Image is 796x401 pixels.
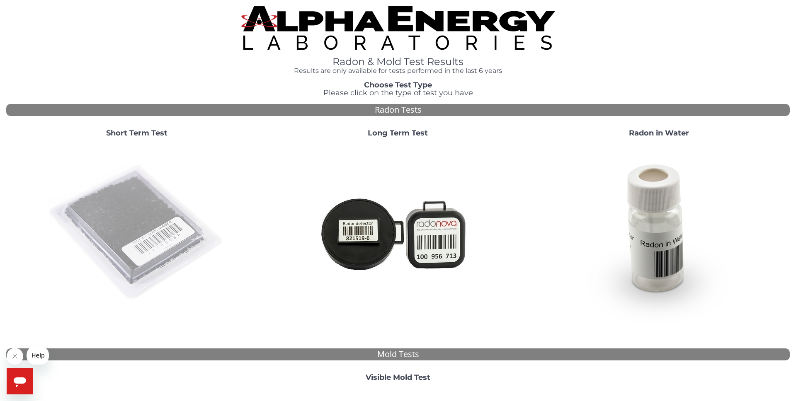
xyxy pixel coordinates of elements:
[364,80,432,89] strong: Choose Test Type
[241,67,555,75] h4: Results are only available for tests performed in the last 6 years
[7,368,33,394] iframe: Button to launch messaging window
[368,128,428,138] strong: Long Term Test
[27,346,49,365] iframe: Message from company
[570,144,748,322] img: RadoninWater.jpg
[6,348,790,360] div: Mold Tests
[241,56,555,67] h1: Radon & Mold Test Results
[6,104,790,116] div: Radon Tests
[323,88,473,97] span: Please click on the type of test you have
[241,6,555,50] img: TightCrop.jpg
[366,373,430,382] strong: Visible Mold Test
[309,144,487,322] img: Radtrak2vsRadtrak3.jpg
[106,128,167,138] strong: Short Term Test
[7,348,23,365] iframe: Close message
[48,144,226,322] img: ShortTerm.jpg
[629,128,689,138] strong: Radon in Water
